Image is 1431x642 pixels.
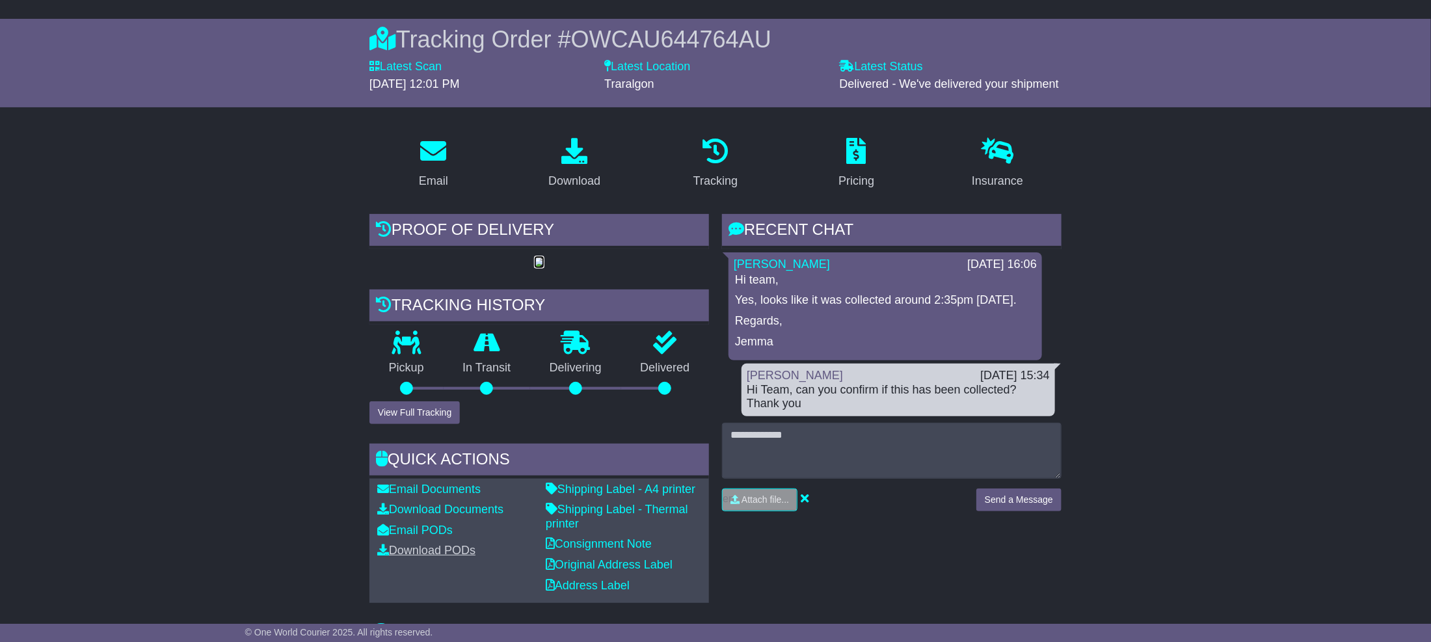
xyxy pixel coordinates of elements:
[571,26,771,53] span: OWCAU644764AU
[963,133,1032,194] a: Insurance
[369,361,444,375] p: Pickup
[722,214,1062,249] div: RECENT CHAT
[747,369,843,382] a: [PERSON_NAME]
[530,361,621,375] p: Delivering
[369,77,460,90] span: [DATE] 12:01 PM
[245,627,433,637] span: © One World Courier 2025. All rights reserved.
[546,579,630,592] a: Address Label
[604,77,654,90] span: Traralgon
[369,25,1062,53] div: Tracking Order #
[621,361,710,375] p: Delivered
[840,77,1059,90] span: Delivered - We've delivered your shipment
[972,172,1023,190] div: Insurance
[540,133,609,194] a: Download
[369,444,709,479] div: Quick Actions
[377,483,481,496] a: Email Documents
[369,289,709,325] div: Tracking history
[604,60,690,74] label: Latest Location
[377,503,503,516] a: Download Documents
[410,133,457,194] a: Email
[444,361,531,375] p: In Transit
[548,172,600,190] div: Download
[840,60,923,74] label: Latest Status
[735,293,1036,308] p: Yes, looks like it was collected around 2:35pm [DATE].
[967,258,1037,272] div: [DATE] 16:06
[838,172,874,190] div: Pricing
[546,483,695,496] a: Shipping Label - A4 printer
[976,488,1062,511] button: Send a Message
[546,558,673,571] a: Original Address Label
[377,524,453,537] a: Email PODs
[377,544,475,557] a: Download PODs
[735,273,1036,288] p: Hi team,
[369,60,442,74] label: Latest Scan
[734,258,830,271] a: [PERSON_NAME]
[830,133,883,194] a: Pricing
[693,172,738,190] div: Tracking
[735,335,1036,349] p: Jemma
[735,314,1036,328] p: Regards,
[546,503,688,530] a: Shipping Label - Thermal printer
[369,401,460,424] button: View Full Tracking
[369,214,709,249] div: Proof of Delivery
[419,172,448,190] div: Email
[980,369,1050,383] div: [DATE] 15:34
[747,383,1050,411] div: Hi Team, can you confirm if this has been collected? Thank you
[546,537,652,550] a: Consignment Note
[685,133,746,194] a: Tracking
[534,258,544,268] img: GetPodImage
